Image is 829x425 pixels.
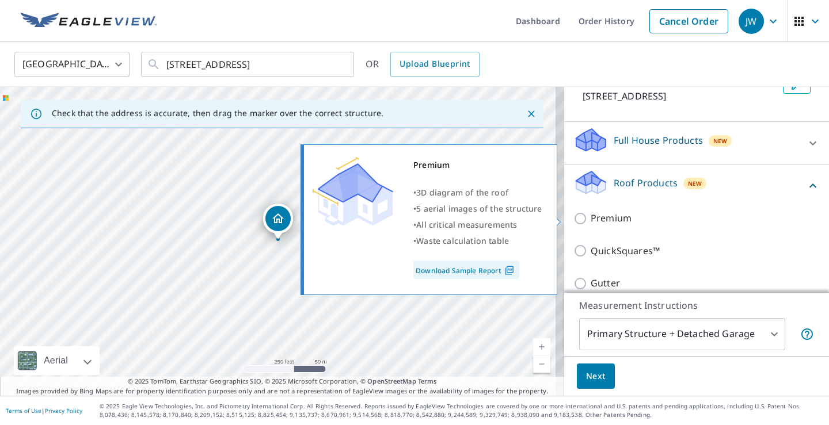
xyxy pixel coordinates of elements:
[166,48,330,81] input: Search by address or latitude-longitude
[413,201,542,217] div: •
[591,211,632,225] p: Premium
[100,402,823,419] p: © 2025 Eagle View Technologies, Inc. and Pictometry International Corp. All Rights Reserved. Repo...
[591,244,660,258] p: QuickSquares™
[418,377,437,385] a: Terms
[390,52,479,77] a: Upload Blueprint
[413,233,542,249] div: •
[366,52,480,77] div: OR
[367,377,416,385] a: OpenStreetMap
[413,185,542,201] div: •
[533,355,550,373] a: Current Level 17, Zoom Out
[413,217,542,233] div: •
[416,187,508,198] span: 3D diagram of the roof
[533,338,550,355] a: Current Level 17, Zoom In
[21,13,157,30] img: EV Logo
[649,9,728,33] a: Cancel Order
[400,57,470,71] span: Upload Blueprint
[800,327,814,341] span: Your report will include the primary structure and a detached garage if one exists.
[688,179,702,188] span: New
[45,407,82,415] a: Privacy Policy
[591,276,620,290] p: Gutter
[128,377,437,386] span: © 2025 TomTom, Earthstar Geographics SIO, © 2025 Microsoft Corporation, ©
[416,235,509,246] span: Waste calculation table
[14,48,130,81] div: [GEOGRAPHIC_DATA]
[413,261,519,279] a: Download Sample Report
[14,346,100,375] div: Aerial
[416,219,517,230] span: All critical measurements
[573,169,820,202] div: Roof ProductsNew
[586,369,606,384] span: Next
[614,133,703,147] p: Full House Products
[313,157,393,226] img: Premium
[40,346,71,375] div: Aerial
[713,136,728,146] span: New
[577,363,615,389] button: Next
[52,108,383,118] p: Check that the address is accurate, then drag the marker over the correct structure.
[524,106,539,121] button: Close
[579,298,814,312] p: Measurement Instructions
[583,89,778,103] p: [STREET_ADDRESS]
[614,176,678,190] p: Roof Products
[573,127,820,159] div: Full House ProductsNew
[6,407,41,415] a: Terms of Use
[6,407,82,414] p: |
[416,203,542,214] span: 5 aerial images of the structure
[579,318,785,350] div: Primary Structure + Detached Garage
[263,204,293,239] div: Dropped pin, building 1, Residential property, 1345 County Road P47 Omaha, NE 68152
[501,265,517,275] img: Pdf Icon
[413,157,542,173] div: Premium
[739,9,764,34] div: JW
